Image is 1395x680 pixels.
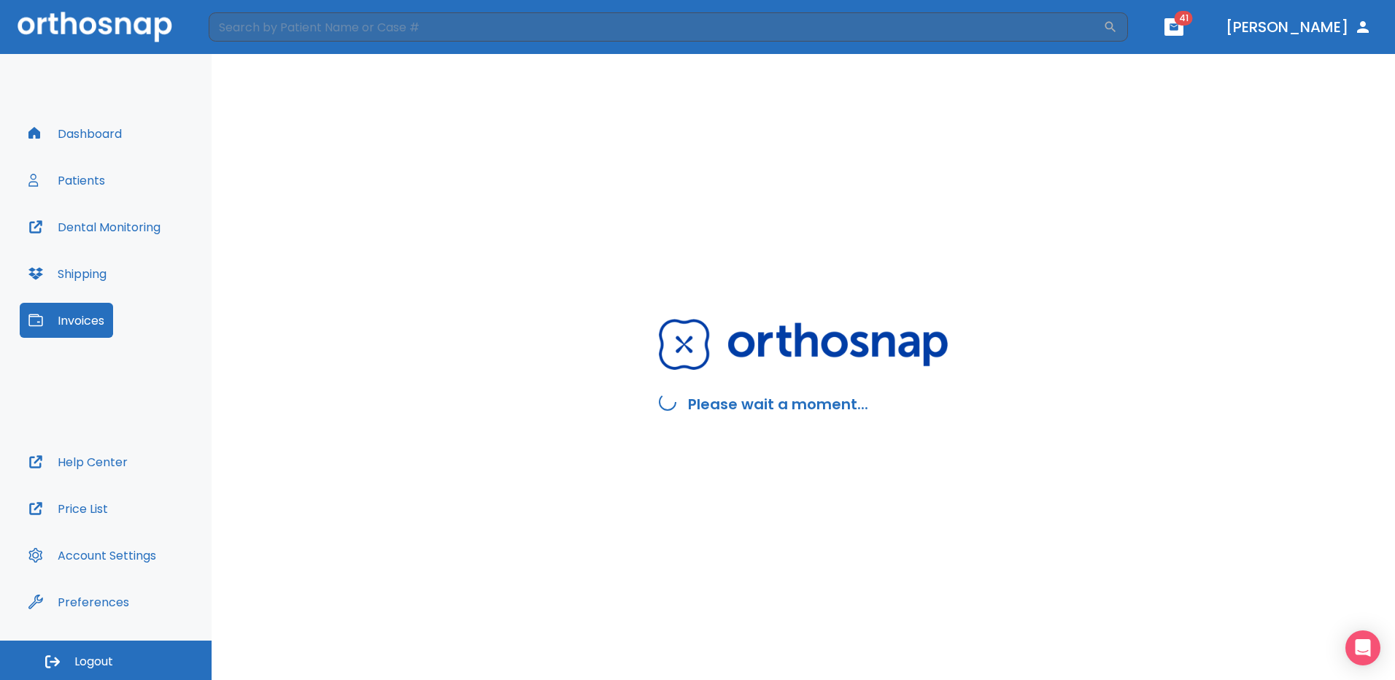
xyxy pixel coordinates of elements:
[20,303,113,338] button: Invoices
[20,256,115,291] button: Shipping
[659,319,948,369] img: Orthosnap
[1220,14,1377,40] button: [PERSON_NAME]
[20,491,117,526] button: Price List
[74,654,113,670] span: Logout
[20,209,169,244] button: Dental Monitoring
[20,116,131,151] button: Dashboard
[1175,11,1193,26] span: 41
[1345,630,1380,665] div: Open Intercom Messenger
[20,444,136,479] button: Help Center
[209,12,1103,42] input: Search by Patient Name or Case #
[20,584,138,619] button: Preferences
[20,538,165,573] button: Account Settings
[20,163,114,198] button: Patients
[18,12,172,42] img: Orthosnap
[688,393,868,415] h2: Please wait a moment...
